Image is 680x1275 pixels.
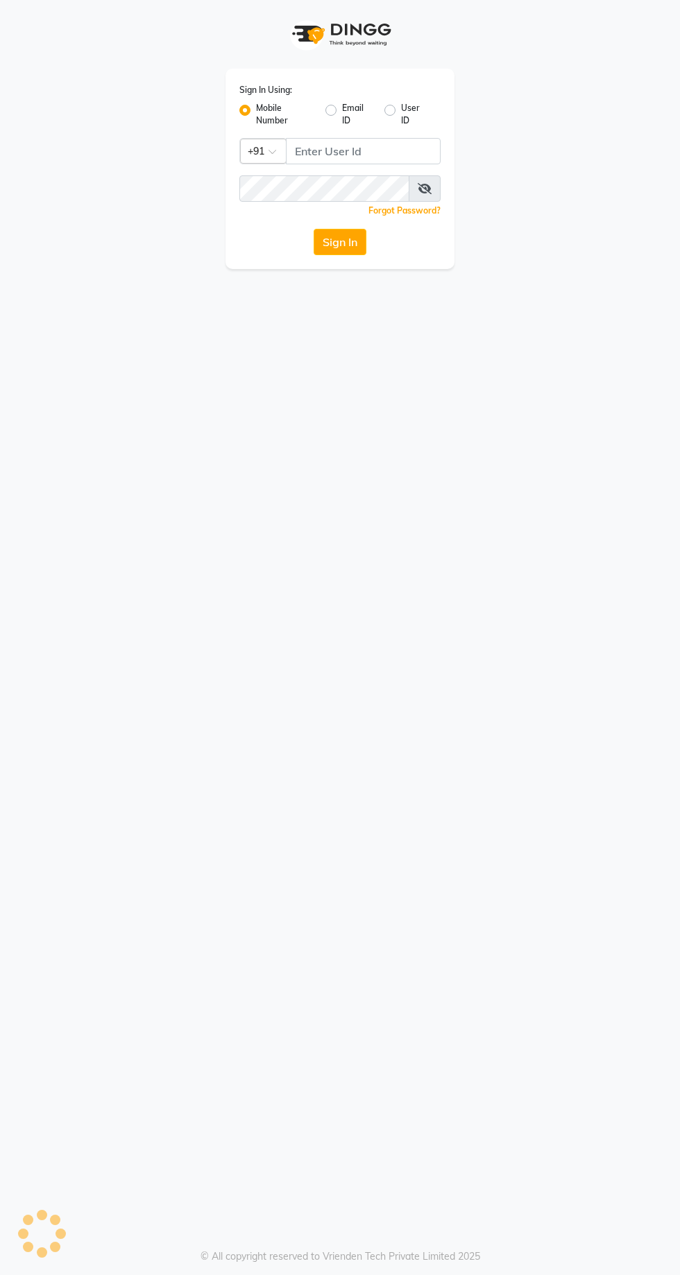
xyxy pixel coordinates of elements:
[239,175,409,202] input: Username
[342,102,373,127] label: Email ID
[314,229,366,255] button: Sign In
[239,84,292,96] label: Sign In Using:
[401,102,430,127] label: User ID
[368,205,441,216] a: Forgot Password?
[286,138,441,164] input: Username
[284,14,396,55] img: logo1.svg
[256,102,314,127] label: Mobile Number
